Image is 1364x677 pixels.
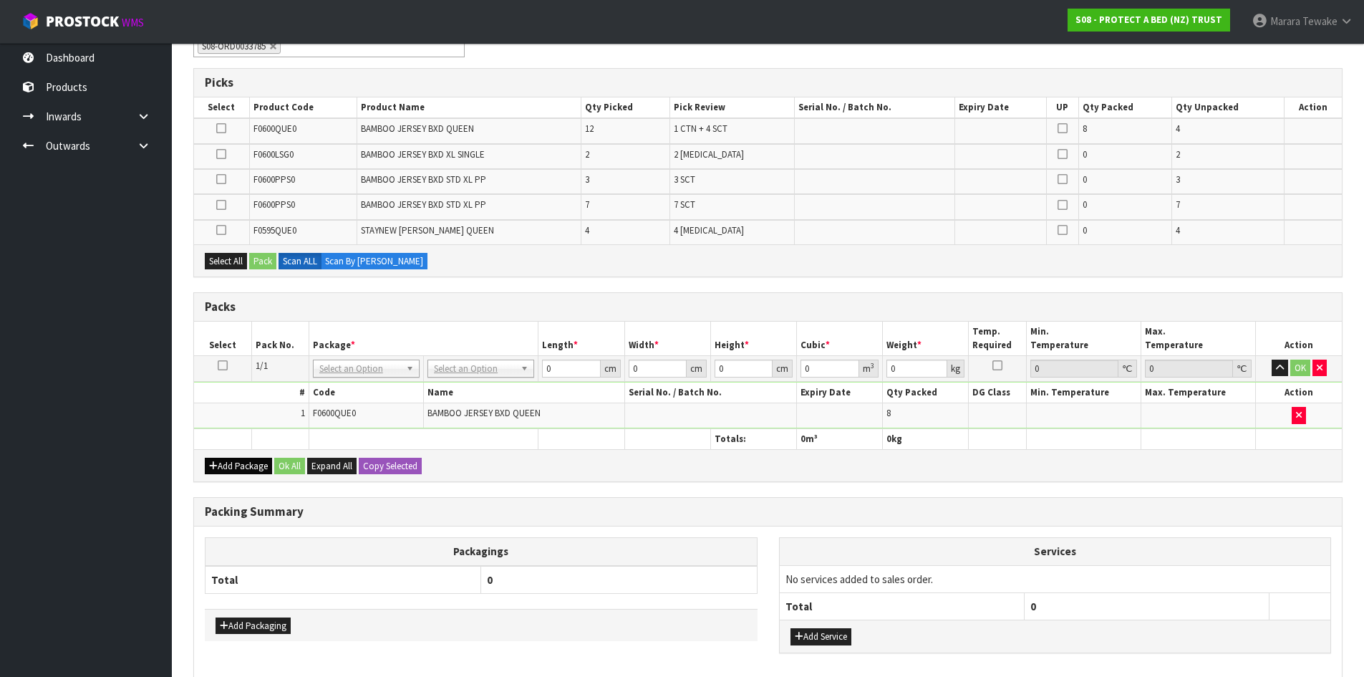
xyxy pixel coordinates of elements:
[205,458,272,475] button: Add Package
[1176,148,1180,160] span: 2
[1083,123,1087,135] span: 8
[1075,14,1222,26] strong: S08 - PROTECT A BED (NZ) TRUST
[1026,322,1141,355] th: Min. Temperature
[674,224,744,236] span: 4 [MEDICAL_DATA]
[790,628,851,645] button: Add Service
[487,573,493,587] span: 0
[1302,14,1338,28] span: Tewake
[253,173,295,186] span: F0600PPS0
[361,123,474,135] span: BAMBOO JERSEY BXD QUEEN
[216,618,291,635] button: Add Packaging
[883,428,969,449] th: kg
[256,360,268,372] span: 1/1
[585,123,594,135] span: 12
[1083,173,1087,186] span: 0
[794,97,954,118] th: Serial No. / Batch No.
[585,173,589,186] span: 3
[249,253,276,270] button: Pack
[624,383,796,403] th: Serial No. / Batch No.
[194,383,309,403] th: #
[361,173,486,186] span: BAMBOO JERSEY BXD STD XL PP
[307,458,357,475] button: Expand All
[279,253,321,270] label: Scan ALL
[205,300,1331,314] h3: Packs
[1176,198,1180,211] span: 7
[674,123,727,135] span: 1 CTN + 4 SCT
[797,428,883,449] th: m³
[969,322,1026,355] th: Temp. Required
[538,322,624,355] th: Length
[251,322,309,355] th: Pack No.
[249,97,357,118] th: Product Code
[205,76,1331,90] h3: Picks
[585,224,589,236] span: 4
[1141,383,1255,403] th: Max. Temperature
[1256,383,1342,403] th: Action
[253,148,294,160] span: F0600LSG0
[1083,224,1087,236] span: 0
[427,407,541,419] span: BAMBOO JERSEY BXD QUEEN
[883,383,969,403] th: Qty Packed
[1176,123,1180,135] span: 4
[253,123,296,135] span: F0600QUE0
[205,566,481,594] th: Total
[581,97,670,118] th: Qty Picked
[21,12,39,30] img: cube-alt.png
[624,322,710,355] th: Width
[886,407,891,419] span: 8
[301,407,305,419] span: 1
[674,198,695,211] span: 7 SCT
[780,592,1025,620] th: Total
[1270,14,1300,28] span: Marara
[800,433,806,445] span: 0
[205,253,247,270] button: Select All
[1233,360,1252,378] div: ℃
[859,360,879,378] div: m
[194,322,251,355] th: Select
[1083,148,1087,160] span: 0
[1083,198,1087,211] span: 0
[780,565,1331,592] td: No services added to sales order.
[1141,322,1255,355] th: Max. Temperature
[253,198,295,211] span: F0600PPS0
[601,360,621,378] div: cm
[1285,97,1342,118] th: Action
[205,505,1331,519] h3: Packing Summary
[585,148,589,160] span: 2
[321,253,427,270] label: Scan By [PERSON_NAME]
[883,322,969,355] th: Weight
[1256,322,1342,355] th: Action
[1078,97,1171,118] th: Qty Packed
[309,383,423,403] th: Code
[1068,9,1230,32] a: S08 - PROTECT A BED (NZ) TRUST
[969,383,1026,403] th: DG Class
[361,148,485,160] span: BAMBOO JERSEY BXD XL SINGLE
[274,458,305,475] button: Ok All
[253,224,296,236] span: F0595QUE0
[1176,173,1180,186] span: 3
[954,97,1047,118] th: Expiry Date
[1047,97,1078,118] th: UP
[361,198,486,211] span: BAMBOO JERSEY BXD STD XL PP
[122,16,144,29] small: WMS
[1118,360,1137,378] div: ℃
[674,148,744,160] span: 2 [MEDICAL_DATA]
[1290,360,1310,377] button: OK
[46,12,119,31] span: ProStock
[357,97,581,118] th: Product Name
[670,97,794,118] th: Pick Review
[361,224,494,236] span: STAYNEW [PERSON_NAME] QUEEN
[319,360,400,378] span: Select an Option
[313,407,356,419] span: F0600QUE0
[1026,383,1141,403] th: Min. Temperature
[1030,600,1036,613] span: 0
[710,322,796,355] th: Height
[309,322,538,355] th: Package
[674,173,695,186] span: 3 SCT
[797,383,883,403] th: Expiry Date
[311,460,352,472] span: Expand All
[947,360,964,378] div: kg
[194,97,249,118] th: Select
[797,322,883,355] th: Cubic
[886,433,891,445] span: 0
